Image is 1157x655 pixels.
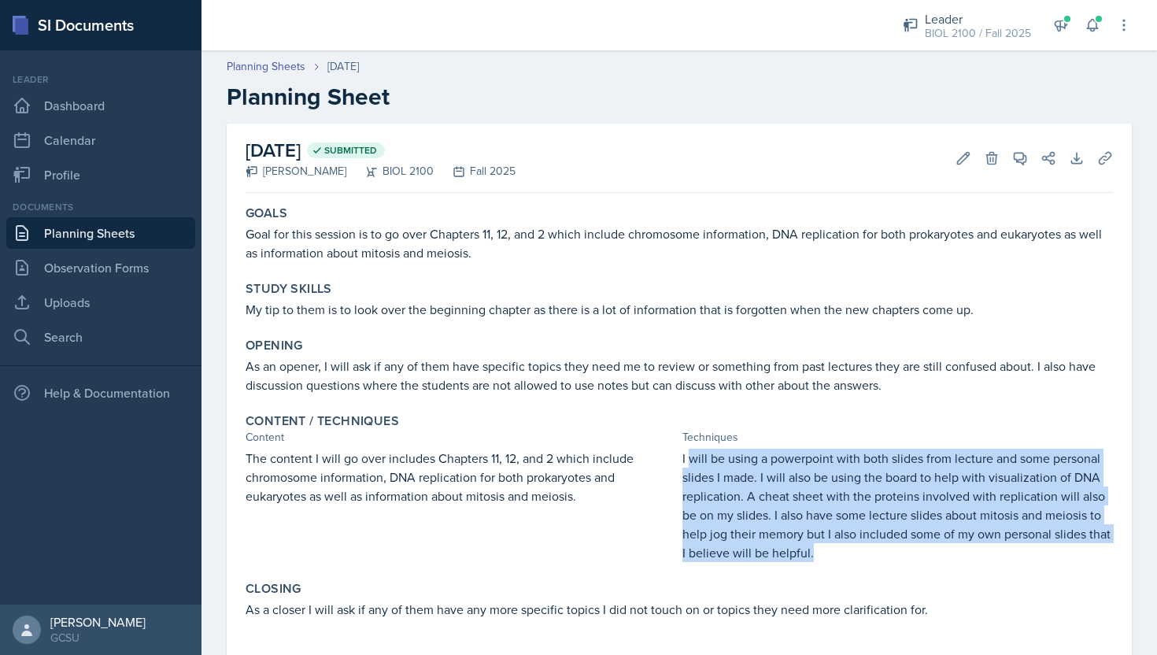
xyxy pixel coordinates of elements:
p: My tip to them is to look over the beginning chapter as there is a lot of information that is for... [246,300,1113,319]
div: Help & Documentation [6,377,195,409]
label: Content / Techniques [246,413,399,429]
p: As a closer I will ask if any of them have any more specific topics I did not touch on or topics ... [246,600,1113,619]
div: [PERSON_NAME] [246,163,346,179]
a: Observation Forms [6,252,195,283]
div: Leader [925,9,1031,28]
a: Calendar [6,124,195,156]
span: Submitted [324,144,377,157]
a: Planning Sheets [6,217,195,249]
p: I will be using a powerpoint with both slides from lecture and some personal slides I made. I wil... [682,449,1113,562]
label: Opening [246,338,303,353]
div: Content [246,429,676,446]
p: As an opener, I will ask if any of them have specific topics they need me to review or something ... [246,357,1113,394]
div: BIOL 2100 / Fall 2025 [925,25,1031,42]
a: Search [6,321,195,353]
div: [DATE] [327,58,359,75]
div: Documents [6,200,195,214]
a: Dashboard [6,90,195,121]
div: Techniques [682,429,1113,446]
label: Closing [246,581,301,597]
div: BIOL 2100 [346,163,434,179]
label: Study Skills [246,281,332,297]
a: Planning Sheets [227,58,305,75]
a: Uploads [6,287,195,318]
div: [PERSON_NAME] [50,614,146,630]
p: The content I will go over includes Chapters 11, 12, and 2 which include chromosome information, ... [246,449,676,505]
a: Profile [6,159,195,191]
p: Goal for this session is to go over Chapters 11, 12, and 2 which include chromosome information, ... [246,224,1113,262]
h2: [DATE] [246,136,516,165]
div: GCSU [50,630,146,646]
h2: Planning Sheet [227,83,1132,111]
label: Goals [246,205,287,221]
div: Leader [6,72,195,87]
div: Fall 2025 [434,163,516,179]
